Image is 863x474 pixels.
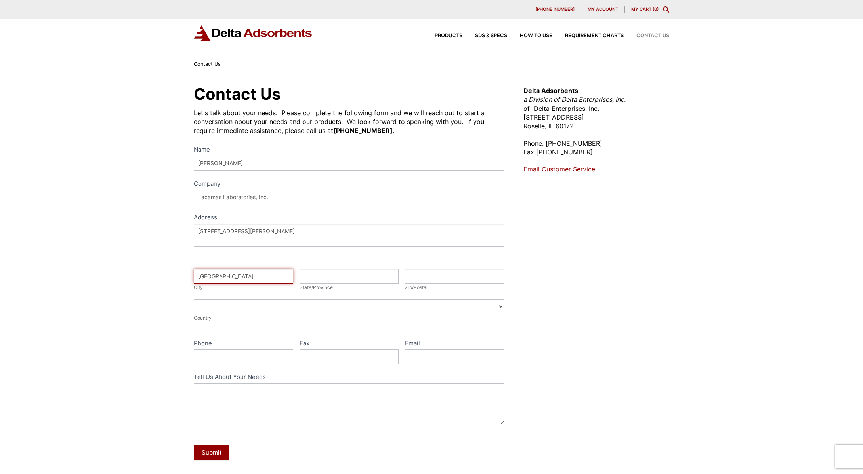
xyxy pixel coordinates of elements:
[529,6,581,13] a: [PHONE_NUMBER]
[300,338,399,350] label: Fax
[422,33,462,38] a: Products
[631,6,659,12] a: My Cart (0)
[194,25,313,41] img: Delta Adsorbents
[405,338,504,350] label: Email
[523,165,595,173] a: Email Customer Service
[523,87,578,95] strong: Delta Adsorbents
[194,212,504,224] div: Address
[462,33,507,38] a: SDS & SPECS
[581,6,625,13] a: My account
[520,33,552,38] span: How to Use
[636,33,669,38] span: Contact Us
[654,6,657,12] span: 0
[588,7,618,11] span: My account
[300,284,399,291] div: State/Province
[624,33,669,38] a: Contact Us
[663,6,669,13] div: Toggle Modal Content
[194,372,504,383] label: Tell Us About Your Needs
[523,139,669,157] p: Phone: [PHONE_NUMBER] Fax [PHONE_NUMBER]
[194,61,221,67] span: Contact Us
[194,109,504,135] div: Let's talk about your needs. Please complete the following form and we will reach out to start a ...
[565,33,624,38] span: Requirement Charts
[194,338,293,350] label: Phone
[507,33,552,38] a: How to Use
[194,314,504,322] div: Country
[523,95,626,103] em: a Division of Delta Enterprises, Inc.
[333,127,393,135] strong: [PHONE_NUMBER]
[194,86,504,102] h1: Contact Us
[552,33,624,38] a: Requirement Charts
[535,7,575,11] span: [PHONE_NUMBER]
[194,445,229,460] button: Submit
[523,86,669,131] p: of Delta Enterprises, Inc. [STREET_ADDRESS] Roselle, IL 60172
[475,33,507,38] span: SDS & SPECS
[194,145,504,156] label: Name
[405,284,504,291] div: Zip/Postal
[194,284,293,291] div: City
[435,33,462,38] span: Products
[194,179,504,190] label: Company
